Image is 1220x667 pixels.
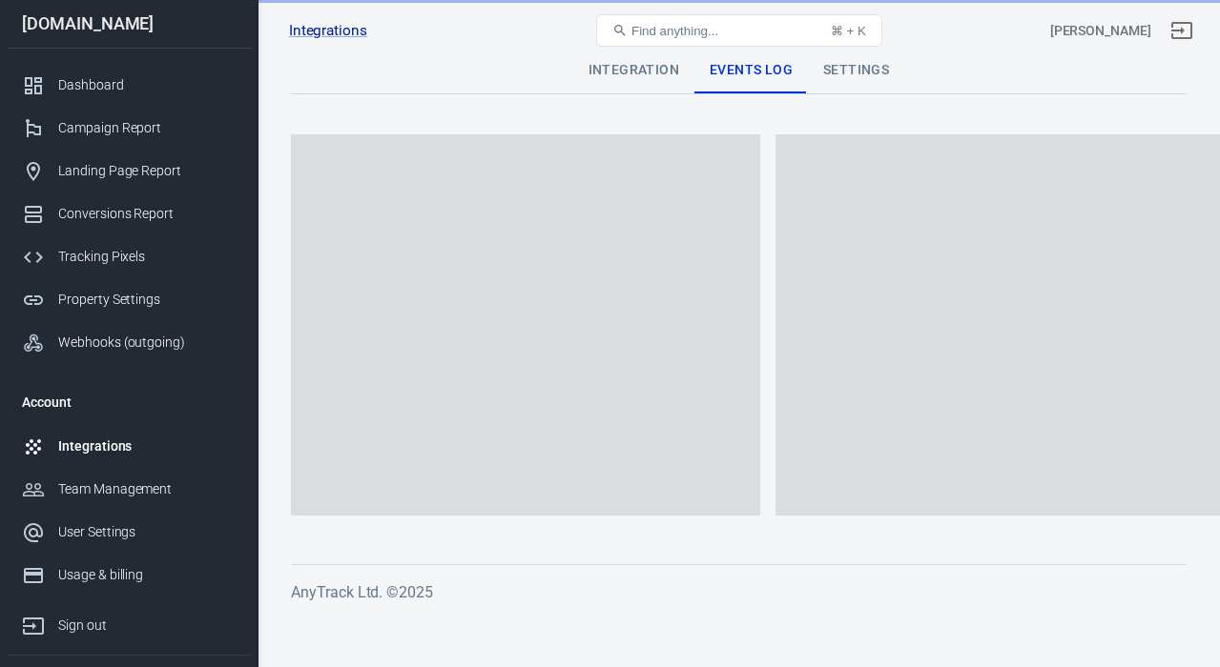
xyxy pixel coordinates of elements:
div: Dashboard [58,75,236,95]
a: Dashboard [7,64,251,107]
div: Tracking Pixels [58,247,236,267]
div: Integration [573,48,694,93]
a: Sign out [1159,8,1205,53]
div: Usage & billing [58,565,236,585]
div: Conversions Report [58,204,236,224]
a: Landing Page Report [7,150,251,192]
a: Usage & billing [7,554,251,596]
div: Events Log [694,48,808,93]
li: Account [7,379,251,425]
div: Webhooks (outgoing) [58,333,236,353]
a: Integrations [7,425,251,468]
button: Find anything...⌘ + K [596,14,882,47]
div: Integrations [58,436,236,456]
h6: AnyTrack Ltd. © 2025 [291,580,1187,604]
div: Team Management [58,479,236,499]
div: User Settings [58,522,236,542]
a: Sign out [7,596,251,647]
a: Webhooks (outgoing) [7,321,251,364]
div: Sign out [58,616,236,636]
div: Campaign Report [58,118,236,138]
div: Property Settings [58,290,236,310]
div: [DOMAIN_NAME] [7,15,251,32]
a: Integrations [289,21,367,41]
div: Settings [808,48,904,93]
a: Campaign Report [7,107,251,150]
div: Account id: txVnG5a9 [1050,21,1151,41]
a: Tracking Pixels [7,235,251,278]
div: ⌘ + K [831,24,866,38]
a: Conversions Report [7,192,251,235]
a: Team Management [7,468,251,511]
a: Property Settings [7,278,251,321]
a: User Settings [7,511,251,554]
span: Find anything... [631,24,718,38]
div: Landing Page Report [58,161,236,181]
